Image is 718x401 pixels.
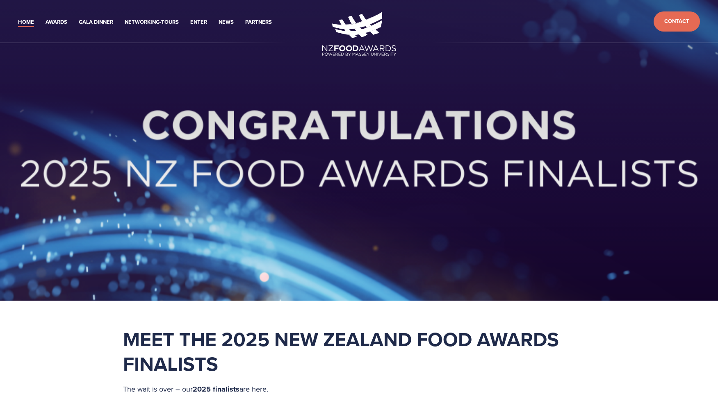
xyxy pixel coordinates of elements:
strong: Meet the 2025 New Zealand Food Awards Finalists [123,325,564,378]
a: Networking-Tours [125,18,179,27]
a: Gala Dinner [79,18,113,27]
a: Contact [654,11,700,32]
a: News [219,18,234,27]
a: Enter [190,18,207,27]
a: Partners [245,18,272,27]
p: The wait is over – our are here. [123,383,595,396]
a: Awards [46,18,67,27]
strong: 2025 finalists [193,384,239,394]
a: Home [18,18,34,27]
